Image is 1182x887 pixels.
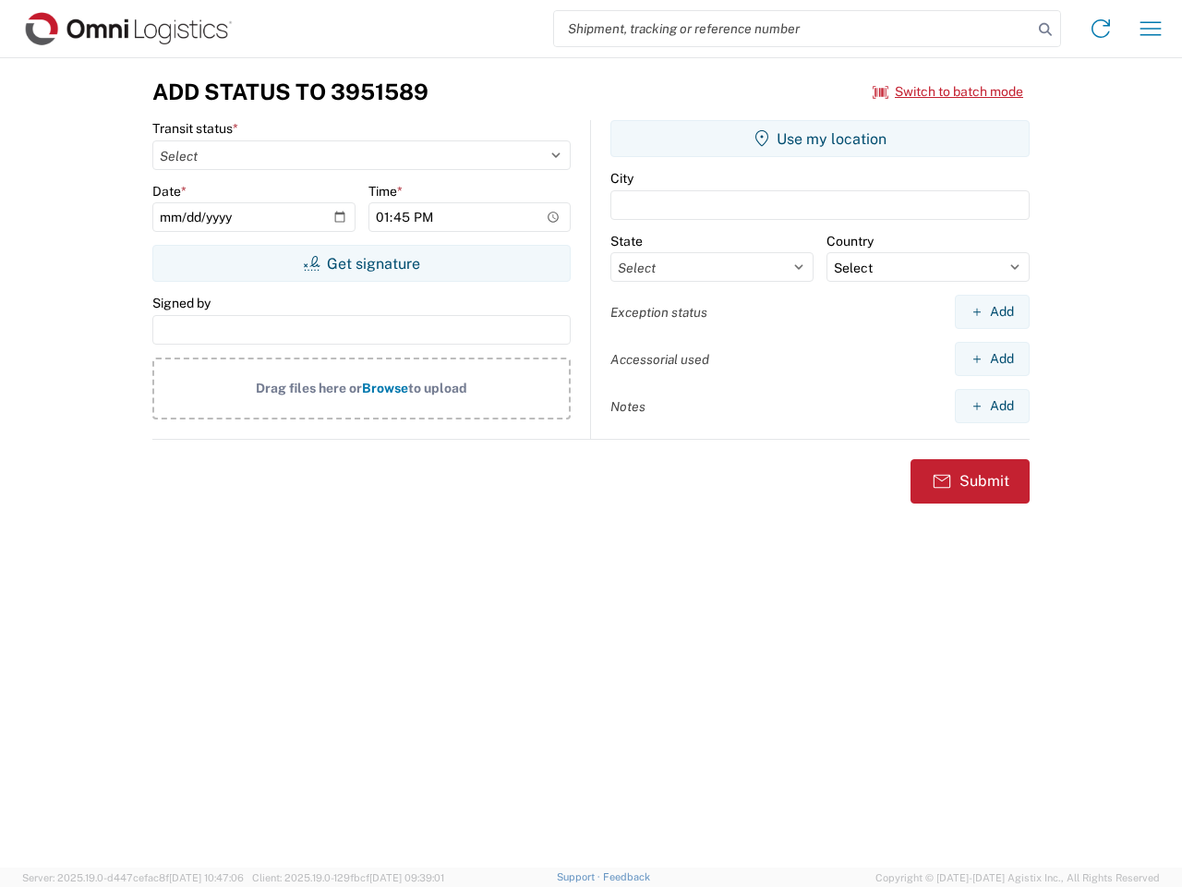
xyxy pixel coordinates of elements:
[152,295,211,311] label: Signed by
[256,381,362,395] span: Drag files here or
[610,351,709,368] label: Accessorial used
[610,120,1030,157] button: Use my location
[152,120,238,137] label: Transit status
[610,170,633,187] label: City
[22,872,244,883] span: Server: 2025.19.0-d447cefac8f
[152,183,187,200] label: Date
[603,871,650,882] a: Feedback
[610,233,643,249] label: State
[875,869,1160,886] span: Copyright © [DATE]-[DATE] Agistix Inc., All Rights Reserved
[873,77,1023,107] button: Switch to batch mode
[610,304,707,321] label: Exception status
[955,295,1030,329] button: Add
[362,381,408,395] span: Browse
[369,872,444,883] span: [DATE] 09:39:01
[610,398,645,415] label: Notes
[955,342,1030,376] button: Add
[911,459,1030,504] button: Submit
[955,389,1030,423] button: Add
[368,183,403,200] label: Time
[152,79,428,105] h3: Add Status to 3951589
[557,871,603,882] a: Support
[152,245,571,282] button: Get signature
[554,11,1032,46] input: Shipment, tracking or reference number
[169,872,244,883] span: [DATE] 10:47:06
[826,233,874,249] label: Country
[408,381,467,395] span: to upload
[252,872,444,883] span: Client: 2025.19.0-129fbcf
